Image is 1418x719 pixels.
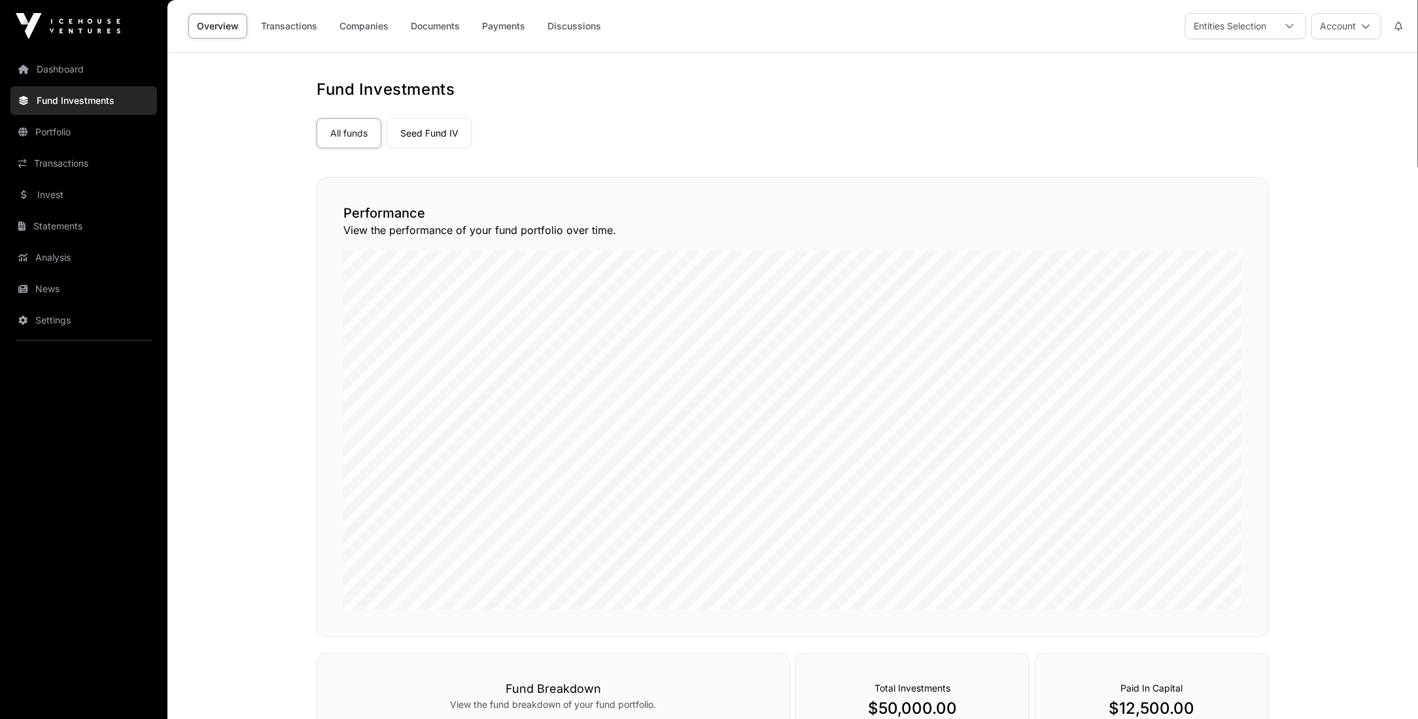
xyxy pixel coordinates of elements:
[10,149,157,178] a: Transactions
[188,14,247,39] a: Overview
[474,14,534,39] a: Payments
[252,14,326,39] a: Transactions
[10,212,157,241] a: Statements
[10,86,157,115] a: Fund Investments
[10,243,157,272] a: Analysis
[1311,13,1381,39] button: Account
[822,698,1003,719] p: $50,000.00
[402,14,468,39] a: Documents
[331,14,397,39] a: Companies
[343,222,1242,238] p: View the performance of your fund portfolio over time.
[10,180,157,209] a: Invest
[1353,656,1418,719] iframe: Chat Widget
[539,14,610,39] a: Discussions
[10,55,157,84] a: Dashboard
[10,306,157,335] a: Settings
[874,682,950,694] span: Total Investments
[16,13,120,39] img: Icehouse Ventures Logo
[1186,14,1274,39] div: Entities Selection
[387,118,472,148] a: Seed Fund IV
[343,698,763,711] p: View the fund breakdown of your fund portfolio.
[317,79,1269,100] h1: Fund Investments
[1062,698,1242,719] p: $12,500.00
[1121,682,1183,694] span: Paid In Capital
[343,204,1242,222] h2: Performance
[343,680,763,698] h3: Fund Breakdown
[10,275,157,303] a: News
[10,118,157,146] a: Portfolio
[317,118,381,148] a: All funds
